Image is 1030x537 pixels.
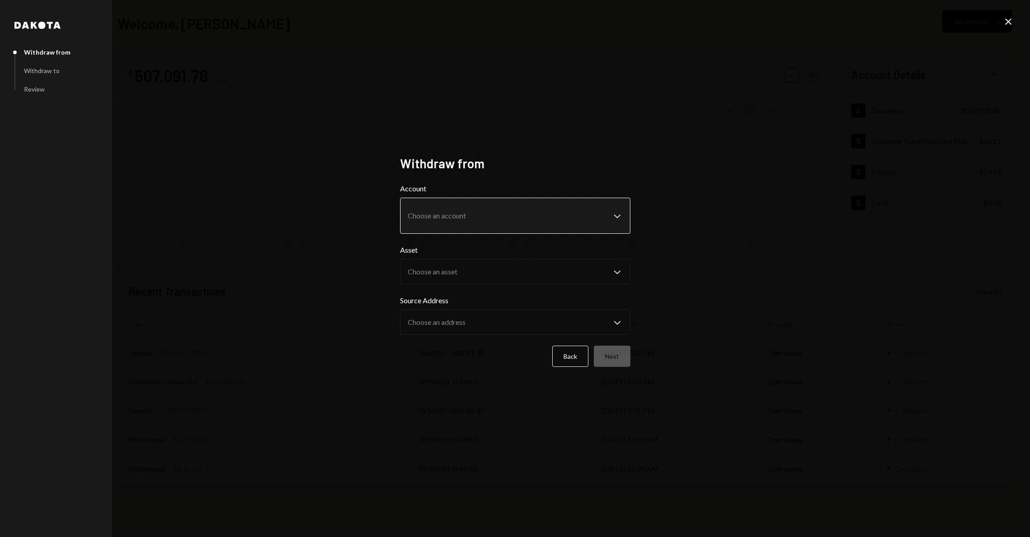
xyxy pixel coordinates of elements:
[400,183,630,194] label: Account
[400,310,630,335] button: Source Address
[24,48,70,56] div: Withdraw from
[400,155,630,172] h2: Withdraw from
[400,259,630,284] button: Asset
[400,295,630,306] label: Source Address
[400,198,630,234] button: Account
[552,346,588,367] button: Back
[24,67,60,74] div: Withdraw to
[24,85,45,93] div: Review
[400,245,630,255] label: Asset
